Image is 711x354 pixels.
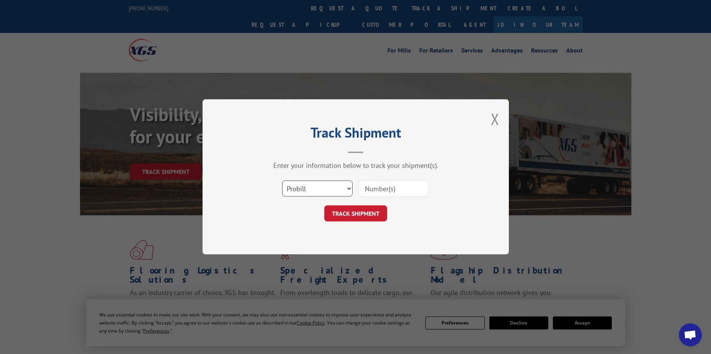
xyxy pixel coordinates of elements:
h2: Track Shipment [241,127,471,142]
div: Enter your information below to track your shipment(s). [241,161,471,170]
button: Close modal [491,109,499,129]
button: TRACK SHIPMENT [324,206,387,222]
input: Number(s) [358,181,429,197]
div: Open chat [679,323,702,346]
